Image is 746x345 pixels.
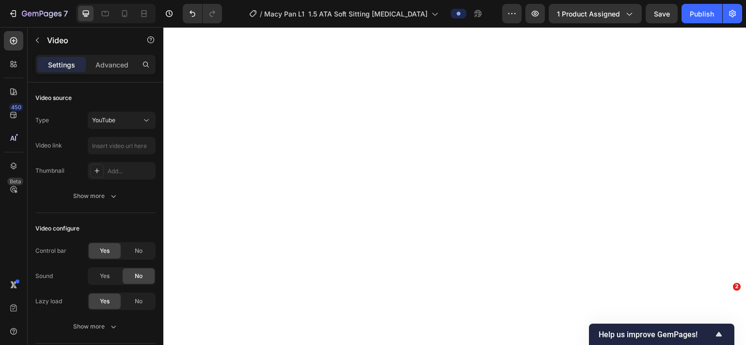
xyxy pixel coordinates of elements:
div: Sound [35,272,53,280]
span: No [135,246,143,255]
span: Yes [100,246,110,255]
p: Video [47,34,129,46]
button: Publish [682,4,722,23]
button: Show survey - Help us improve GemPages! [599,329,725,340]
span: Yes [100,297,110,306]
p: Advanced [95,60,128,70]
span: / [260,9,262,19]
div: 450 [9,103,23,111]
div: Add... [108,167,153,176]
div: Thumbnail [35,166,64,175]
span: 1 product assigned [557,9,620,19]
span: YouTube [92,116,115,124]
button: 1 product assigned [549,4,642,23]
div: Lazy load [35,297,62,306]
span: No [135,297,143,306]
div: Show more [73,322,118,331]
div: Type [35,116,49,125]
div: Show more [73,191,118,201]
span: Save [654,10,670,18]
div: Control bar [35,246,66,255]
button: 7 [4,4,72,23]
iframe: Intercom live chat [713,297,736,321]
span: Macy Pan L1 1.5 ATA Soft Sitting [MEDICAL_DATA] [264,9,428,19]
button: Show more [35,187,156,205]
button: Show more [35,318,156,335]
div: Beta [7,178,23,185]
iframe: Design area [163,27,746,345]
p: Settings [48,60,75,70]
span: 2 [733,283,741,291]
div: Video source [35,94,72,102]
div: Video configure [35,224,79,233]
span: Yes [100,272,110,280]
div: Publish [690,9,714,19]
span: Help us improve GemPages! [599,330,713,339]
span: No [135,272,143,280]
button: Save [646,4,678,23]
input: Insert video url here [88,137,156,154]
button: YouTube [88,112,156,129]
p: 7 [63,8,68,19]
div: Undo/Redo [183,4,222,23]
div: Video link [35,141,62,150]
